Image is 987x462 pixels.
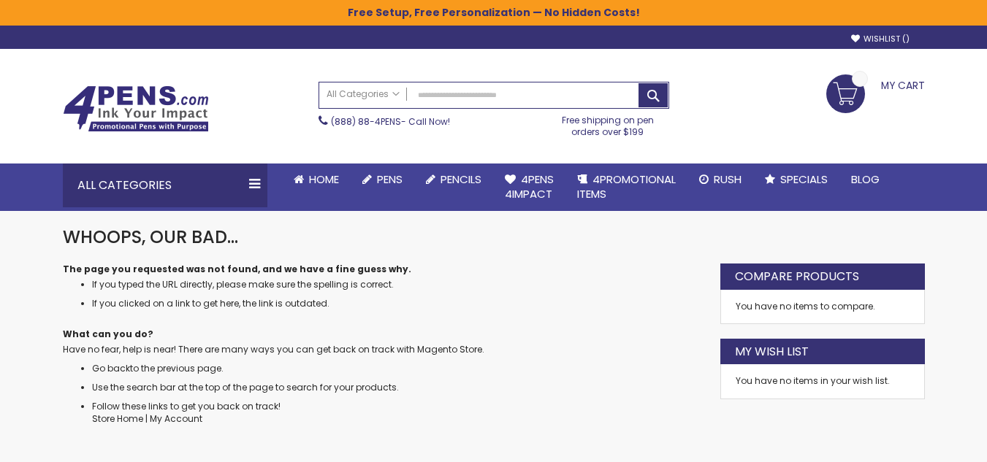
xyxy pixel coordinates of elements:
span: Home [309,172,339,187]
a: Specials [753,163,839,196]
span: All Categories [327,88,400,100]
a: Wishlist [851,34,910,45]
img: 4Pens Custom Pens and Promotional Products [63,85,209,132]
a: Go back [92,362,130,374]
li: to the previous page. [92,363,706,374]
strong: My Wish List [735,344,809,360]
a: My Account [150,412,202,425]
div: All Categories [63,163,267,207]
li: Follow these links to get you back on track! [92,401,706,424]
a: (888) 88-4PENS [331,115,401,128]
span: Pencils [441,172,481,187]
li: Use the search bar at the top of the page to search for your products. [92,382,706,393]
span: 4Pens 4impact [505,172,554,201]
a: Store Home [92,412,143,425]
a: 4PROMOTIONALITEMS [565,163,687,211]
li: If you typed the URL directly, please make sure the spelling is correct. [92,279,706,290]
a: Blog [839,163,891,196]
dd: Have no fear, help is near! There are many ways you can get back on track with Magento Store. [63,344,706,355]
li: If you clicked on a link to get here, the link is outdated. [92,298,706,309]
span: Blog [851,172,880,187]
span: | [145,412,148,425]
span: Whoops, our bad... [63,225,238,249]
span: - Call Now! [331,115,450,128]
span: Rush [714,172,742,187]
a: All Categories [319,82,407,107]
dt: What can you do? [63,328,706,340]
div: You have no items to compare. [720,290,925,324]
a: 4Pens4impact [493,163,565,211]
a: Pencils [414,163,493,196]
div: Free shipping on pen orders over $199 [546,109,669,138]
a: Rush [687,163,753,196]
div: You have no items in your wish list. [736,375,910,387]
span: 4PROMOTIONAL ITEMS [577,172,676,201]
strong: Compare Products [735,269,859,285]
a: Pens [351,163,414,196]
a: Home [282,163,351,196]
span: Specials [780,172,828,187]
span: Pens [377,172,403,187]
dt: The page you requested was not found, and we have a fine guess why. [63,263,706,275]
